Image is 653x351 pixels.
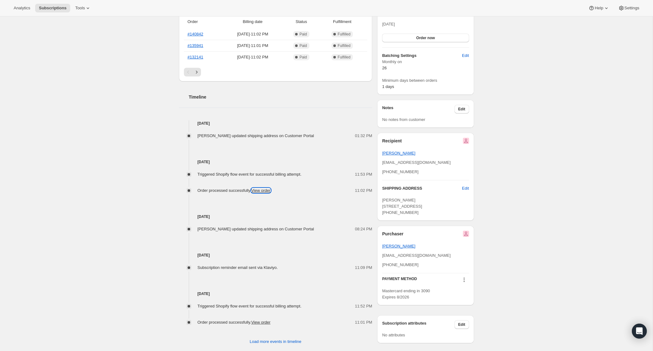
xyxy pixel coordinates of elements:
span: Triggered Shopify flow event for successful billing attempt. [198,304,302,308]
th: Order [184,15,222,29]
button: Analytics [10,4,34,12]
span: Fulfilled [338,55,350,60]
h2: Recipient [382,138,402,144]
span: [PERSON_NAME] [STREET_ADDRESS] [PHONE_NUMBER] [382,198,422,215]
a: [PERSON_NAME] [382,244,415,248]
span: Triggered Shopify flow event for successful billing attempt. [198,172,302,177]
span: Edit [462,185,469,192]
span: [DATE] [382,22,395,26]
button: Help [585,4,613,12]
h2: Purchaser [382,231,403,237]
span: Help [595,6,603,11]
button: Edit [458,51,473,61]
button: Settings [614,4,643,12]
div: Open Intercom Messenger [632,324,647,339]
span: Order processed successfully. [198,188,271,193]
span: 26 [382,66,386,70]
span: Edit [462,53,469,59]
button: Edit [454,105,469,113]
span: [EMAIL_ADDRESS][DOMAIN_NAME] [382,253,450,258]
a: View order [251,188,271,193]
span: Paid [299,55,307,60]
span: Fulfilled [338,43,350,48]
span: [PHONE_NUMBER] [382,262,418,267]
span: Settings [624,6,639,11]
span: [PHONE_NUMBER] [382,169,418,174]
a: #135941 [188,43,203,48]
span: Analytics [14,6,30,11]
span: 08:24 PM [355,226,372,232]
span: Mastercard ending in 3090 Expires 8/2026 [382,289,430,299]
span: Fulfillment [321,19,363,25]
span: No notes from customer [382,117,425,122]
span: Edit [458,107,465,112]
button: Tools [71,4,95,12]
span: 11:02 PM [355,187,372,194]
span: Load more events in timeline [250,339,301,345]
span: 11:52 PM [355,303,372,309]
span: [DATE] · 11:02 PM [224,31,282,37]
h3: Subscription attributes [382,320,454,329]
h3: SHIPPING ADDRESS [382,185,462,192]
a: #132141 [188,55,203,59]
span: No attributes [382,333,405,337]
span: Order processed successfully. [198,320,271,325]
span: 01:32 PM [355,133,372,139]
button: Edit [454,320,469,329]
span: 11:09 PM [355,265,372,271]
span: Tools [75,6,85,11]
h4: [DATE] [179,120,372,127]
span: Status [285,19,317,25]
button: Subscriptions [35,4,70,12]
h3: Notes [382,105,454,113]
span: Edit [458,322,465,327]
span: 1 days [382,84,394,89]
span: Paid [299,43,307,48]
h4: [DATE] [179,159,372,165]
span: 11:53 PM [355,171,372,178]
a: View order [251,320,271,325]
button: Load more events in timeline [246,337,305,347]
span: 11:01 PM [355,319,372,326]
button: Order now [382,34,469,42]
span: [DATE] · 11:01 PM [224,43,282,49]
span: Subscription reminder email sent via Klaviyo. [198,265,278,270]
h2: Timeline [189,94,372,100]
h4: [DATE] [179,291,372,297]
span: [PERSON_NAME] updated shipping address on Customer Portal [198,227,314,231]
nav: Pagination [184,68,368,76]
a: #140842 [188,32,203,36]
span: Order now [416,35,435,40]
h3: PAYMENT METHOD [382,276,417,285]
h6: Batching Settings [382,53,462,59]
span: [DATE] · 11:02 PM [224,54,282,60]
span: Subscriptions [39,6,66,11]
h4: [DATE] [179,252,372,258]
h4: [DATE] [179,214,372,220]
span: Monthly on [382,59,469,65]
span: Fulfilled [338,32,350,37]
span: Minimum days between orders [382,77,469,84]
span: Paid [299,32,307,37]
button: Edit [458,183,473,193]
span: [EMAIL_ADDRESS][DOMAIN_NAME] [382,160,450,165]
span: [PERSON_NAME] updated shipping address on Customer Portal [198,133,314,138]
button: Next [192,68,201,76]
a: [PERSON_NAME] [382,151,415,155]
span: Billing date [224,19,282,25]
